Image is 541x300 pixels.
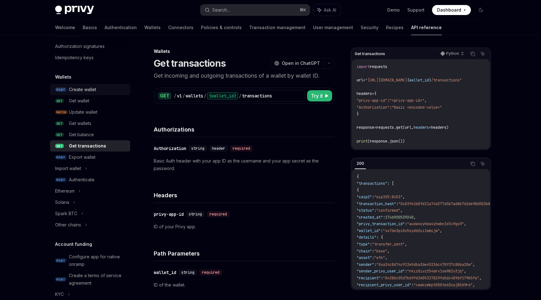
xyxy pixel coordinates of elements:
[55,165,81,172] div: Import wallet
[357,208,374,213] span: "status"
[476,5,486,15] button: Toggle dark mode
[154,269,176,276] div: wallet_id
[368,139,405,144] span: (response.json())
[154,71,334,80] p: Get incoming and outgoing transactions of a wallet by wallet ID.
[55,54,94,61] div: Idempotency keys
[357,78,363,83] span: url
[50,140,130,152] a: GETGet transactions
[357,221,405,226] span: "privy_transaction_id"
[405,242,407,247] span: ,
[387,7,400,13] a: Demo
[372,91,374,96] span: =
[181,270,194,275] span: string
[387,249,389,254] span: ,
[389,105,392,110] span: :
[355,51,385,56] span: Get transactions
[242,93,272,99] div: transactions
[357,105,389,110] span: "Authorization"
[50,129,130,140] a: GETGet balance
[311,92,323,100] span: Try it
[365,78,407,83] span: "[URL][DOMAIN_NAME]
[55,291,64,298] div: KYC
[200,4,310,16] button: Search...⌘K
[83,20,97,35] a: Basics
[300,8,306,13] span: ⌘ K
[396,201,398,206] span: :
[357,194,372,199] span: "caip2"
[357,98,387,103] span: "privy-app-id"
[357,139,368,144] span: print
[154,145,186,152] div: Authorization
[55,6,94,14] img: dark logo
[154,125,334,134] h4: Authorizations
[50,118,130,129] a: GETGet wallets
[386,20,404,35] a: Recipes
[50,251,130,270] a: POSTConfigure app for native onramp
[374,194,403,199] span: "eip155:8453"
[357,111,359,116] span: }
[372,242,405,247] span: "transfer_sent"
[357,64,370,69] span: import
[374,249,387,254] span: "base"
[154,281,334,289] p: ID of the wallet.
[446,51,459,56] p: Python
[411,282,414,287] span: :
[55,121,64,126] span: GET
[357,242,370,247] span: "type"
[55,221,81,229] div: Other chains
[469,160,477,168] button: Copy the contents from the code block
[357,269,405,274] span: "sender_privy_user_id"
[144,20,161,35] a: Wallets
[207,211,229,217] div: required
[357,181,387,186] span: "transactions"
[357,255,372,260] span: "asset"
[355,160,366,167] div: 200
[473,262,475,267] span: ,
[440,228,442,233] span: ,
[69,176,95,184] div: Authenticate
[473,282,475,287] span: ,
[372,249,374,254] span: :
[405,269,407,274] span: :
[313,4,341,16] button: Ask AI
[357,262,374,267] span: "sender"
[425,98,427,103] span: ,
[189,212,202,217] span: string
[50,152,130,163] a: POSTExport wallet
[191,146,204,151] span: string
[437,49,467,59] button: Python
[376,125,414,130] span: requests.get(url,
[407,221,464,226] span: "au6wxoyhbw4yhwbn1s5v9gs9"
[357,249,372,254] span: "chain"
[414,282,473,287] span: "cmakymbpt000te63uaj85d9r6"
[357,188,359,193] span: {
[407,269,464,274] span: "rkiz0ivz254drv1xw982v3jq"
[55,132,64,137] span: GET
[407,7,425,13] a: Support
[357,201,396,206] span: "transaction_hash"
[403,194,405,199] span: ,
[479,276,482,281] span: ,
[55,241,92,248] h5: Account funding
[372,194,374,199] span: :
[357,276,381,281] span: "recipient"
[50,174,130,185] a: POSTAuthenticate
[158,92,171,100] div: GET
[383,276,479,281] span: "0x38bc05d7b69f63d05337829fa5dc4896f179b5fa"
[376,262,473,267] span: "0xa24c8d74c913e5dba36e45236c478f37c8bba20e"
[357,228,381,233] span: "wallet_id"
[55,99,64,103] span: GET
[239,93,241,99] div: /
[50,106,130,118] a: PATCHUpdate wallet
[357,91,372,96] span: headers
[201,20,242,35] a: Policies & controls
[389,98,425,103] span: "<privy-app-id>"
[370,64,387,69] span: requests
[55,43,105,50] div: Authorization signatures
[270,58,324,69] button: Open in ChatGPT
[55,258,66,263] span: POST
[437,7,461,13] span: Dashboard
[55,110,68,115] span: PATCH
[432,5,471,15] a: Dashboard
[469,50,477,58] button: Copy the contents from the code block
